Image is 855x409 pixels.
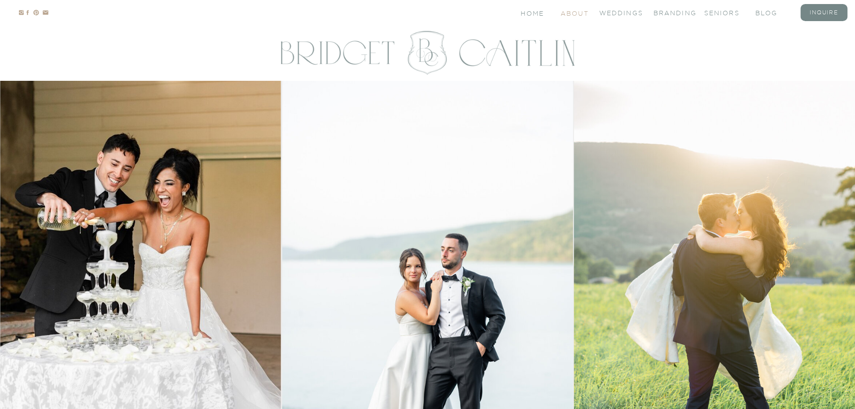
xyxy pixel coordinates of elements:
[599,9,635,16] a: Weddings
[755,9,791,16] a: blog
[653,9,689,16] a: branding
[521,9,545,17] a: Home
[806,9,842,16] a: inquire
[561,9,588,17] a: About
[704,9,740,16] a: seniors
